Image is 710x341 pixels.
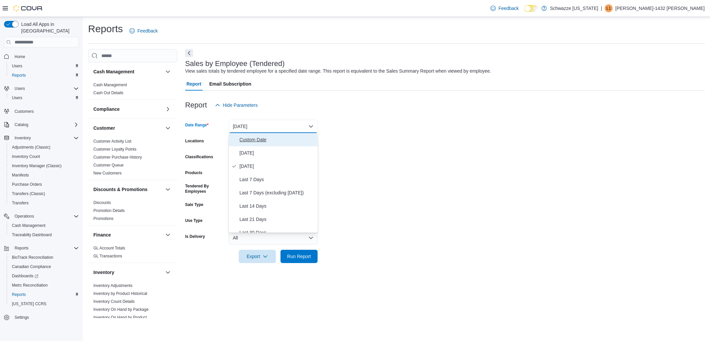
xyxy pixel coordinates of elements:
h3: Report [185,101,207,109]
span: Inventory Count [9,153,79,161]
span: [DATE] [239,162,315,170]
span: Customer Purchase History [93,155,142,160]
span: Inventory Count Details [93,299,135,304]
button: Discounts & Promotions [93,186,163,193]
span: Operations [12,212,79,220]
label: Date Range [185,122,209,128]
h3: Cash Management [93,68,134,75]
span: GL Account Totals [93,245,125,251]
span: Inventory Count [12,154,40,159]
a: Purchase Orders [9,180,45,188]
a: Traceabilty Dashboard [9,231,54,239]
span: Inventory Manager (Classic) [12,163,62,169]
span: Users [12,63,22,69]
span: Last 30 Days [239,229,315,237]
a: Promotion Details [93,208,125,213]
button: Hide Parameters [212,99,260,112]
button: Inventory [12,134,33,142]
a: [US_STATE] CCRS [9,300,49,308]
button: Catalog [12,121,31,129]
span: BioTrack Reconciliation [9,253,79,261]
span: Reports [9,291,79,299]
button: Compliance [164,105,172,113]
span: Adjustments (Classic) [9,143,79,151]
button: Operations [1,212,81,221]
a: Inventory On Hand by Package [93,307,149,312]
span: L1 [606,4,611,12]
label: Products [185,170,202,175]
a: Customer Loyalty Points [93,147,136,152]
label: Is Delivery [185,234,205,239]
button: Home [1,51,81,61]
button: Adjustments (Classic) [7,143,81,152]
a: Inventory Count Details [93,299,135,304]
a: Cash Out Details [93,91,124,95]
button: Inventory [93,269,163,276]
a: Inventory Adjustments [93,283,132,288]
button: Users [7,93,81,102]
span: Metrc Reconciliation [9,281,79,289]
span: Reports [12,73,26,78]
p: Schwazze [US_STATE] [550,4,598,12]
span: Traceabilty Dashboard [12,232,52,238]
span: Canadian Compliance [12,264,51,269]
button: Inventory [164,268,172,276]
span: [US_STATE] CCRS [12,301,46,307]
button: Reports [1,243,81,253]
span: Washington CCRS [9,300,79,308]
button: Cash Management [164,68,172,76]
a: Settings [12,313,31,321]
a: Customer Activity List [93,139,131,144]
button: Customer [164,124,172,132]
span: Customer Loyalty Points [93,147,136,152]
button: Reports [7,290,81,299]
a: Discounts [93,200,111,205]
a: Promotions [93,216,114,221]
label: Classifications [185,154,213,160]
a: BioTrack Reconciliation [9,253,56,261]
span: GL Transactions [93,253,122,259]
label: Sale Type [185,202,203,207]
span: Catalog [12,121,79,129]
span: Run Report [287,253,311,260]
span: Cash Management [12,223,45,228]
button: Inventory [1,133,81,143]
a: Manifests [9,171,31,179]
span: Users [9,62,79,70]
span: Cash Management [93,82,127,88]
span: Reports [12,244,79,252]
span: Purchase Orders [9,180,79,188]
button: Inventory Manager (Classic) [7,161,81,170]
a: Inventory Count [9,153,43,161]
a: Home [12,53,28,61]
a: Inventory Manager (Classic) [9,162,64,170]
button: Discounts & Promotions [164,185,172,193]
button: BioTrack Reconciliation [7,253,81,262]
button: Finance [164,231,172,239]
p: [PERSON_NAME]-1432 [PERSON_NAME] [615,4,705,12]
button: Operations [12,212,37,220]
button: Customer [93,125,163,131]
div: View sales totals by tendered employee for a specified date range. This report is equivalent to t... [185,68,491,75]
span: Transfers (Classic) [9,190,79,198]
span: Custom Date [239,136,315,144]
a: Transfers (Classic) [9,190,48,198]
span: Last 7 Days [239,175,315,183]
span: Feedback [498,5,519,12]
span: Inventory Manager (Classic) [9,162,79,170]
span: Last 21 Days [239,215,315,223]
button: Users [12,85,27,93]
span: Catalog [15,122,28,127]
button: Users [7,61,81,71]
div: Discounts & Promotions [88,199,177,225]
button: Run Report [280,250,318,263]
a: Dashboards [9,272,41,280]
span: Settings [12,313,79,321]
span: Inventory On Hand by Product [93,315,147,320]
h3: Finance [93,232,111,238]
span: Export [243,250,272,263]
span: Feedback [137,28,158,34]
span: Canadian Compliance [9,263,79,271]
